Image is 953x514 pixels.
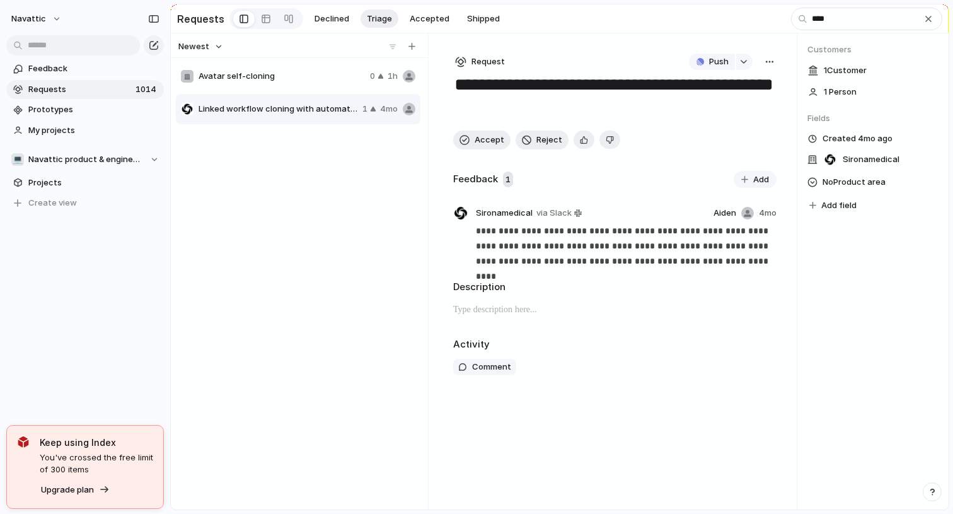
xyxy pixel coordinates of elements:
span: Avatar self-cloning [199,70,365,83]
span: Customers [807,44,939,56]
span: navattic [11,13,46,25]
button: Newest [176,38,225,55]
span: Aiden [713,207,736,219]
button: Request [453,54,507,70]
span: Upgrade plan [41,484,94,496]
button: Upgrade plan [37,481,113,499]
button: Declined [308,9,355,28]
span: 0 [370,70,375,83]
h2: Activity [453,337,490,352]
span: via Slack [536,207,572,219]
span: Declined [315,13,349,25]
button: Accept [453,131,511,149]
button: Comment [453,359,516,375]
a: My projects [6,121,164,140]
button: navattic [6,9,68,29]
span: Created 4mo ago [823,132,892,145]
button: Add field [807,197,858,214]
span: Reject [536,134,562,146]
span: 4mo [380,103,398,115]
span: Add field [821,199,857,212]
span: Push [709,55,729,68]
h2: Description [453,280,777,295]
button: Accepted [403,9,456,28]
span: Sironamedical [843,153,899,166]
span: Newest [178,40,209,53]
span: 4mo [759,207,777,219]
span: My projects [28,124,159,137]
span: 1014 [136,83,159,96]
a: via Slack [534,206,584,221]
span: You've crossed the free limit of 300 items [40,452,153,476]
span: Comment [472,361,511,373]
button: Add [734,171,777,189]
span: Requests [28,83,132,96]
button: Reject [516,131,569,149]
span: Accepted [410,13,449,25]
h2: Requests [177,11,224,26]
button: 💻Navattic product & engineering [6,150,164,169]
button: Create view [6,194,164,213]
button: Triage [361,9,398,28]
span: Add [753,173,769,186]
span: Fields [807,112,939,125]
span: Shipped [467,13,500,25]
span: 1 [362,103,367,115]
span: Triage [367,13,392,25]
span: Accept [475,134,504,146]
a: Requests1014 [6,80,164,99]
span: Feedback [28,62,159,75]
span: Sironamedical [476,207,533,219]
span: 1 Customer [824,64,867,77]
span: Projects [28,177,159,189]
h2: Feedback [453,172,498,187]
span: Prototypes [28,103,159,116]
span: 1 Person [824,86,857,98]
span: 1 [503,172,513,188]
span: Keep using Index [40,436,153,449]
span: No Product area [823,175,886,190]
a: Prototypes [6,100,164,119]
button: Shipped [461,9,506,28]
span: Create view [28,197,77,209]
a: Feedback [6,59,164,78]
div: 💻 [11,153,24,166]
span: 1h [388,70,398,83]
button: Push [689,54,735,70]
span: Navattic product & engineering [28,153,144,166]
a: Projects [6,173,164,192]
span: Linked workflow cloning with automatic updates [199,103,357,115]
span: Request [471,55,505,68]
